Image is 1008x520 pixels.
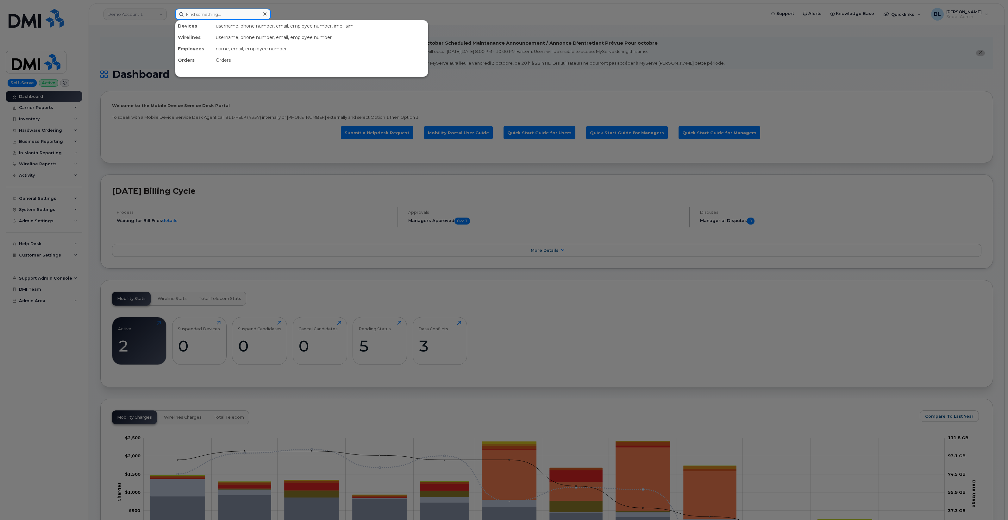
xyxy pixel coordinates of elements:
[175,20,213,32] div: Devices
[213,20,428,32] div: username, phone number, email, employee number, imei, sim
[213,32,428,43] div: username, phone number, email, employee number
[175,43,213,54] div: Employees
[213,43,428,54] div: name, email, employee number
[175,32,213,43] div: Wirelines
[175,54,213,66] div: Orders
[213,54,428,66] div: Orders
